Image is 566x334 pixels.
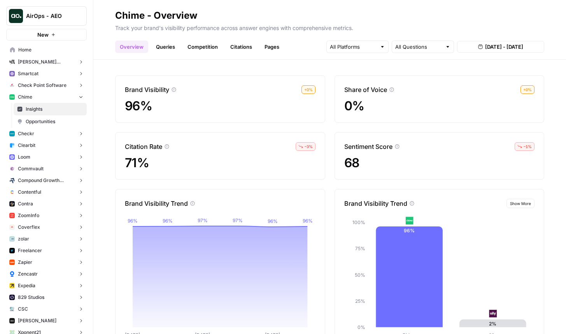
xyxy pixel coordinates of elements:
[18,224,40,231] span: Coverflex
[18,212,39,219] span: ZoomInfo
[18,235,29,242] span: zolar
[18,259,32,266] span: Zapier
[18,94,32,101] span: Chime
[6,140,87,151] button: Clearbit
[304,87,313,93] span: + 0 %
[9,271,15,277] img: s6x7ltuwawlcg2ux8d2ne4wtho4t
[18,177,75,184] span: Compound Growth Marketing
[125,142,162,151] p: Citation Rate
[18,189,41,196] span: Contentful
[115,41,148,53] a: Overview
[6,315,87,327] button: [PERSON_NAME]
[9,189,15,195] img: 2ud796hvc3gw7qwjscn75txc5abr
[18,46,83,53] span: Home
[18,200,33,207] span: Contra
[9,154,15,160] img: wev6amecshr6l48lvue5fy0bkco1
[18,247,42,254] span: Freelancer
[510,200,531,207] span: Show More
[125,199,188,208] p: Brand Visibility Trend
[330,43,377,51] input: All Platforms
[355,298,365,304] tspan: 25%
[198,217,208,223] tspan: 97%
[6,233,87,245] button: zolar
[9,178,15,183] img: kaevn8smg0ztd3bicv5o6c24vmo8
[305,143,313,150] span: – 3 %
[6,221,87,233] button: Coverflex
[344,199,407,208] p: Brand Visibility Trend
[9,59,15,65] img: m87i3pytwzu9d7629hz0batfjj1p
[6,198,87,210] button: Contra
[233,217,243,223] tspan: 97%
[9,318,15,323] img: ybhjxa9n8mcsu845nkgo7g1ynw8w
[18,317,56,324] span: [PERSON_NAME]
[6,186,87,198] button: Contentful
[354,272,365,278] tspan: 50%
[9,306,15,312] img: yvejo61whxrb805zs4m75phf6mr8
[6,80,87,91] button: Check Point Software
[6,280,87,292] button: Expedia
[26,12,73,20] span: AirOps - AEO
[405,217,413,224] img: mhv33baw7plipcpp00rsngv1nu95
[14,103,87,115] a: Insights
[344,98,364,113] span: 0%
[6,29,87,41] button: New
[344,85,387,94] p: Share of Voice
[226,41,257,53] a: Citations
[18,165,44,172] span: Commvault
[344,142,393,151] p: Sentiment Score
[9,213,15,218] img: hcm4s7ic2xq26rsmuray6dv1kquq
[6,210,87,221] button: ZoomInfo
[18,58,75,65] span: [PERSON_NAME] [PERSON_NAME] at Work
[6,175,87,186] button: Compound Growth Marketing
[18,154,30,161] span: Loom
[303,218,313,224] tspan: 96%
[457,41,544,53] button: [DATE] - [DATE]
[18,306,28,313] span: CSC
[9,9,23,23] img: AirOps - AEO Logo
[9,131,15,136] img: 78cr82s63dt93a7yj2fue7fuqlci
[395,43,442,51] input: All Questions
[151,41,180,53] a: Queries
[9,224,15,230] img: l4muj0jjfg7df9oj5fg31blri2em
[355,246,365,252] tspan: 75%
[125,98,152,113] span: 96%
[268,218,278,224] tspan: 96%
[6,128,87,140] button: Checkr
[18,142,35,149] span: Clearbit
[6,303,87,315] button: CSC
[183,41,223,53] a: Competition
[115,9,197,22] div: Chime - Overview
[125,155,149,170] span: 71%
[6,268,87,280] button: Zencastr
[523,87,532,93] span: + 0 %
[26,106,83,113] span: Insights
[18,70,39,77] span: Smartcat
[260,41,284,53] a: Pages
[18,294,44,301] span: 829 Studios
[6,6,87,26] button: Workspace: AirOps - AEO
[18,270,38,277] span: Zencastr
[9,83,15,88] img: gddfodh0ack4ddcgj10xzwv4nyos
[6,68,87,80] button: Smartcat
[6,256,87,268] button: Zapier
[18,82,67,89] span: Check Point Software
[489,310,497,318] img: 6kpiqdjyeze6p7sw4gv76b3s6kbq
[9,295,15,300] img: lwh15xca956raf2qq0149pkro8i6
[404,228,415,233] text: 96%
[344,155,359,170] span: 68
[9,166,15,171] img: xf6b4g7v9n1cfco8wpzm78dqnb6e
[6,292,87,303] button: 829 Studios
[163,218,173,224] tspan: 96%
[37,31,49,39] span: New
[9,94,15,100] img: mhv33baw7plipcpp00rsngv1nu95
[352,219,365,225] tspan: 100%
[6,91,87,103] button: Chime
[357,324,365,330] tspan: 0%
[14,115,87,128] a: Opportunities
[26,118,83,125] span: Opportunities
[18,130,34,137] span: Checkr
[6,151,87,163] button: Loom
[9,260,15,265] img: 8scb49tlb2vriaw9mclg8ae1t35j
[115,22,544,32] p: Track your brand's visibility performance across answer engines with comprehensive metrics.
[6,245,87,256] button: Freelancer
